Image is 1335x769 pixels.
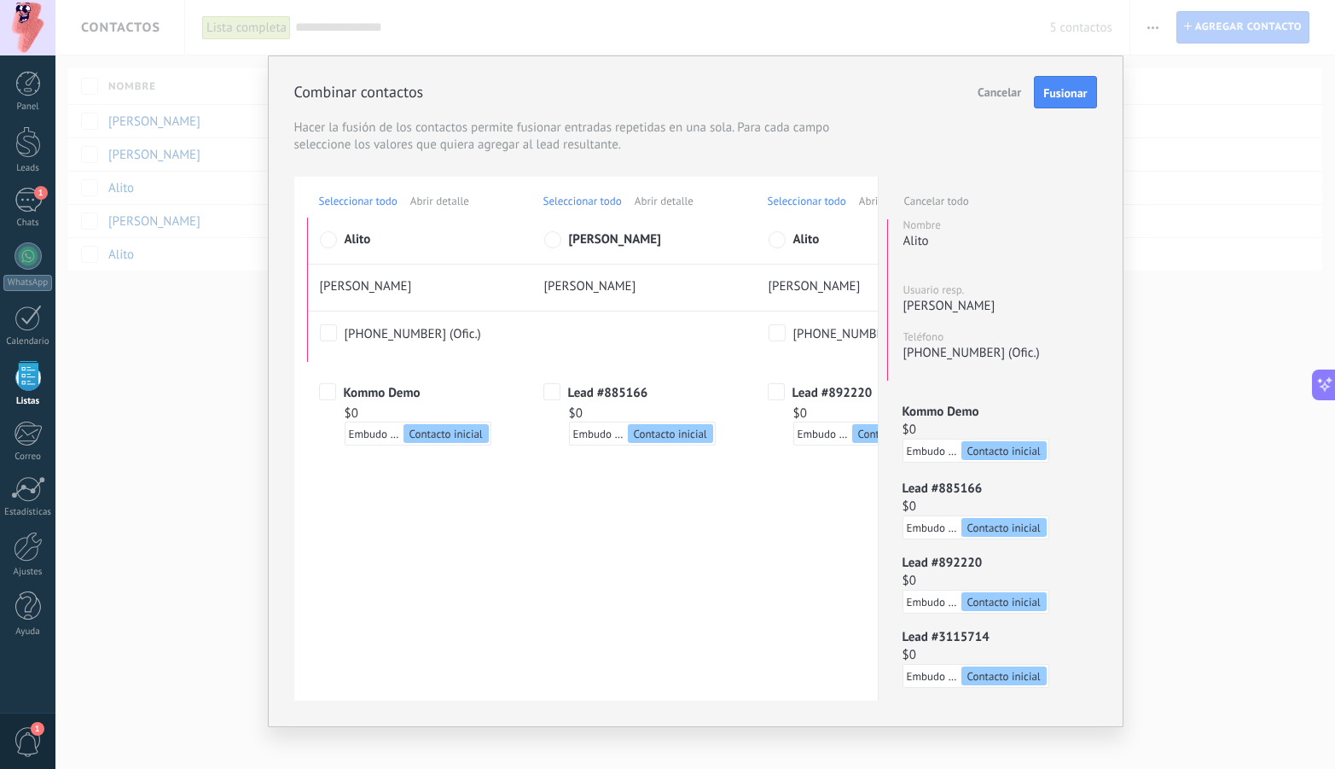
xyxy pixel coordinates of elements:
div: WhatsApp [3,275,52,291]
div: Ayuda [3,626,53,638]
span: Alito [903,233,929,250]
span: Embudo de ventas [907,444,958,458]
div: Contacto inicial [961,592,1047,611]
span: [PERSON_NAME] [769,278,861,294]
p: $0 [903,646,1081,664]
span: Lead #885166 [903,481,983,497]
p: $0 [903,421,1081,439]
p: $0 [793,405,967,422]
span: Embudo de ventas [349,427,400,441]
span: 1 [31,722,44,736]
span: [PHONE_NUMBER] (Ofic.) [903,345,1040,362]
span: Seleccionar todo [768,194,846,208]
div: Leads [3,163,53,174]
div: +5491135726305 (Ofic.) [793,325,947,343]
p: $0 [903,498,1081,516]
span: Alito [793,230,845,248]
span: Contacto inicial [967,521,1041,535]
div: Estadísticas [3,507,53,518]
span: Abrir detalle [859,194,918,208]
span: Lead #3115714 [903,629,990,645]
div: Contacto inicial [628,424,713,443]
div: Lead #892220 [792,384,890,402]
span: Seleccionar todo [543,194,622,208]
p: Hacer la fusión de los contactos permite fusionar entradas repetidas en una sola. Para cada campo... [294,119,856,154]
p: $0 [569,405,743,422]
h2: Combinar contactos [294,82,1080,102]
p: $0 [345,405,519,422]
span: Fusionar [1043,87,1087,99]
div: Contacto inicial [403,424,489,443]
div: Listas [3,396,53,407]
span: [PERSON_NAME] [569,230,687,248]
button: Cancelar [971,76,1034,108]
button: Fusionar [1034,76,1096,108]
span: [PERSON_NAME] [544,278,636,294]
span: Abrir detalle [635,194,694,208]
div: +5491135726305 (Ofic.) [345,325,498,343]
div: Contacto inicial [961,667,1047,685]
span: Contacto inicial [967,595,1041,609]
span: [PERSON_NAME] [320,278,412,294]
span: 1 [34,186,48,200]
span: Contacto inicial [967,669,1041,684]
span: [PERSON_NAME] [903,298,995,315]
div: Contacto inicial [852,424,937,443]
span: Contacto inicial [967,444,1041,458]
span: Kommo Demo [903,404,979,420]
div: Calendario [3,336,53,347]
span: Embudo de ventas [907,669,958,684]
span: Embudo de ventas [907,521,958,535]
span: Seleccionar todo [319,194,398,208]
div: Lead #885166 [568,384,665,402]
div: Panel [3,102,53,113]
div: Nombre [903,218,1082,232]
p: $0 [903,572,1081,590]
span: Cancelar [978,84,1021,100]
span: Lead #892220 [903,555,983,571]
div: Kommo Demo [344,384,438,402]
div: Ajustes [3,567,53,578]
div: Usuario resp. [903,283,1082,297]
span: Abrir detalle [410,194,469,208]
div: Contacto inicial [961,518,1047,537]
span: Contacto inicial [858,427,932,441]
div: Teléfono [903,329,1082,344]
span: Embudo de ventas [573,427,624,441]
span: Contacto inicial [409,427,483,441]
span: Contacto inicial [634,427,707,441]
span: Embudo de ventas [907,595,958,609]
div: Chats [3,218,53,229]
span: Cancelar todo [904,194,969,208]
span: Alito [345,230,397,248]
span: Embudo de ventas [798,427,849,441]
div: Correo [3,451,53,463]
div: Contacto inicial [961,441,1047,460]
